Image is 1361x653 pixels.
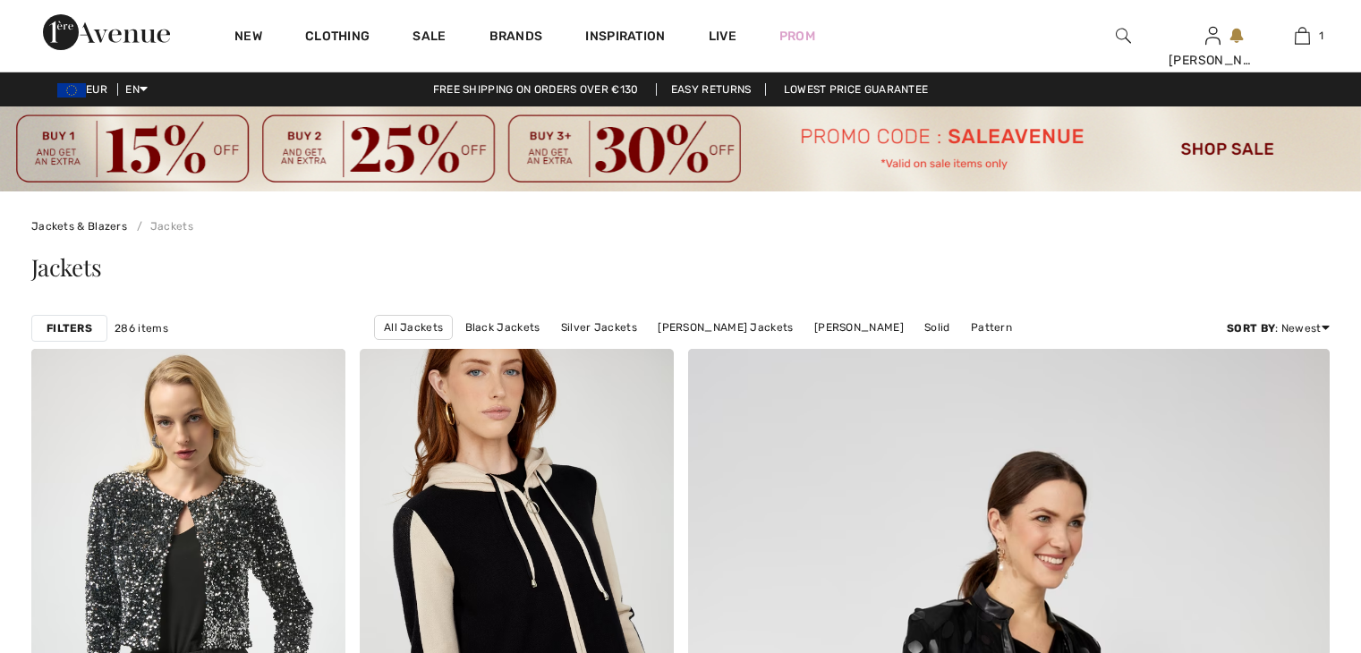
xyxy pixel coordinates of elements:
[115,320,168,336] span: 286 items
[805,316,913,339] a: [PERSON_NAME]
[1247,519,1343,564] iframe: Opens a widget where you can chat to one of our agents
[419,83,653,96] a: Free shipping on orders over €130
[305,29,370,47] a: Clothing
[1205,25,1221,47] img: My Info
[649,316,802,339] a: [PERSON_NAME] Jackets
[413,29,446,47] a: Sale
[1319,28,1323,44] span: 1
[456,316,549,339] a: Black Jackets
[1227,320,1330,336] div: : Newest
[1258,25,1346,47] a: 1
[552,316,646,339] a: Silver Jackets
[1169,51,1256,70] div: [PERSON_NAME]
[1116,25,1131,47] img: search the website
[779,27,815,46] a: Prom
[1295,25,1310,47] img: My Bag
[47,320,92,336] strong: Filters
[1205,27,1221,44] a: Sign In
[585,29,665,47] span: Inspiration
[43,14,170,50] img: 1ère Avenue
[130,220,192,233] a: Jackets
[125,83,148,96] span: EN
[770,83,943,96] a: Lowest Price Guarantee
[1227,322,1275,335] strong: Sort By
[656,83,767,96] a: Easy Returns
[234,29,262,47] a: New
[915,316,959,339] a: Solid
[962,316,1021,339] a: Pattern
[57,83,86,98] img: Euro
[31,251,101,283] span: Jackets
[57,83,115,96] span: EUR
[709,27,736,46] a: Live
[374,315,453,340] a: All Jackets
[489,29,543,47] a: Brands
[31,220,127,233] a: Jackets & Blazers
